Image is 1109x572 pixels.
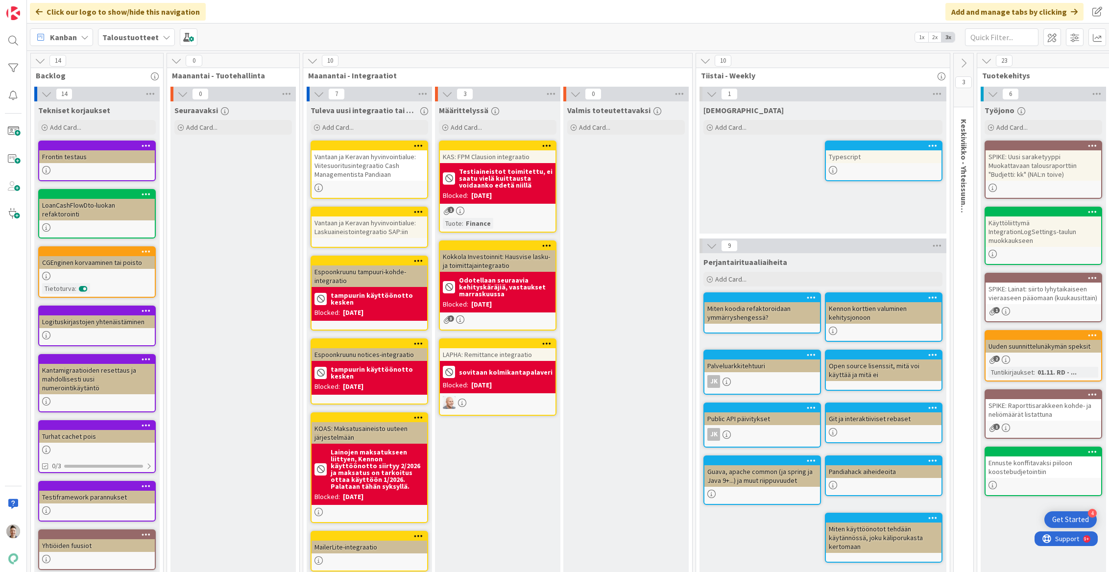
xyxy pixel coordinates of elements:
[986,390,1101,421] div: SPIKE: Raporttisarakkeen kohde- ja neliömäärät listattuna
[703,292,821,334] a: Miten koodia refaktoroidaan ymmärryshengessä?
[704,412,820,425] div: Public API päivitykset
[1035,367,1079,378] div: 01.11. RD - ...
[56,88,72,100] span: 14
[707,375,720,388] div: JK
[986,340,1101,353] div: Uuden suunnittelunäkymän speksit
[1052,515,1089,524] div: Get Started
[39,150,155,163] div: Frontin testaus
[825,350,942,391] a: Open source lisenssit, mitä voi käyttää ja mitä ei
[928,32,941,42] span: 2x
[941,32,955,42] span: 3x
[585,88,602,100] span: 0
[312,265,427,287] div: Espoonkruunu tampuuri-kohde-integraatio
[985,389,1102,439] a: SPIKE: Raporttisarakkeen kohde- ja neliömäärät listattuna
[459,168,553,189] b: Testiaineistot toimitettu, ei saatu vielä kuittausta voidaanko edetä niillä
[328,88,345,100] span: 7
[986,142,1101,181] div: SPIKE: Uusi saraketyyppi Muokattavaan talousraporttiin "Budjetti: kk" (NAL:n toive)
[825,292,942,342] a: Kennon korttien valuminen kehitysjonoon
[1044,511,1097,528] div: Open Get Started checklist, remaining modules: 4
[826,456,941,478] div: Pandiahack aiheideoita
[102,32,159,42] b: Taloustuotteet
[308,71,680,80] span: Maanantai - Integraatiot
[826,359,941,381] div: Open source lisenssit, mitä voi käyttää ja mitä ei
[996,55,1013,67] span: 23
[993,307,1000,313] span: 1
[39,482,155,503] div: Testiframework parannukset
[826,465,941,478] div: Pandiahack aiheideoita
[322,123,354,132] span: Add Card...
[703,350,821,395] a: PalveluarkkitehtuuriJK
[38,105,110,115] span: Tekniset korjaukset
[39,142,155,163] div: Frontin testaus
[311,105,417,115] span: Tuleva uusi integraatio tai muutos
[448,207,454,213] span: 1
[825,513,942,563] a: Miten käyttöönotot tehdään käytännössä, joku käliporukasta kertomaan
[985,207,1102,265] a: Käyttöliittymä IntegrationLogSettings-taulun muokkaukseen
[704,359,820,372] div: Palveluarkkitehtuuri
[36,71,151,80] span: Backlog
[343,308,363,318] div: [DATE]
[38,141,156,181] a: Frontin testaus
[1088,509,1097,518] div: 4
[186,55,202,67] span: 0
[986,208,1101,247] div: Käyttöliittymä IntegrationLogSettings-taulun muokkaukseen
[312,257,427,287] div: Espoonkruunu tampuuri-kohde-integraatio
[986,331,1101,353] div: Uuden suunnittelunäkymän speksit
[343,381,363,392] div: [DATE]
[49,4,54,12] div: 9+
[451,123,482,132] span: Add Card...
[311,412,428,523] a: KOAS: Maksatusaineisto uuteen järjestelmäänLainojen maksatukseen liittyen, Kennon käyttöönotto si...
[39,421,155,443] div: Turhat cachet pois
[6,552,20,566] img: avatar
[39,491,155,503] div: Testiframework parannukset
[459,369,553,376] b: sovitaan kolmikantapalaveri
[311,338,428,405] a: Espoonkruunu notices-integraatiotampuurin käyttöönotto keskenBlocked:[DATE]
[39,307,155,328] div: Logituskirjastojen yhtenäistäminen
[721,88,738,100] span: 1
[440,396,555,409] div: NG
[38,306,156,346] a: Logituskirjastojen yhtenäistäminen
[439,105,488,115] span: Määrittelyssä
[996,123,1028,132] span: Add Card...
[986,283,1101,304] div: SPIKE: Lainat: siirto lyhytaikaiseen vieraaseen pääomaan (kuukausittain)
[314,492,340,502] div: Blocked:
[49,55,66,67] span: 14
[331,292,424,306] b: tampuurin käyttöönotto kesken
[174,105,218,115] span: Seuraavaksi
[826,351,941,381] div: Open source lisenssit, mitä voi käyttää ja mitä ei
[6,524,20,538] img: TN
[42,283,75,294] div: Tietoturva
[985,105,1014,115] span: Työjono
[38,189,156,238] a: LoanCashFlowDto-luokan refaktorointi
[825,141,942,181] a: Typescript
[322,55,338,67] span: 10
[986,399,1101,421] div: SPIKE: Raporttisarakkeen kohde- ja neliömäärät listattuna
[343,492,363,502] div: [DATE]
[331,449,424,490] b: Lainojen maksatukseen liittyen, Kennon käyttöönotto siirtyy 2/2026 ja maksatus on tarkoitus ottaa...
[443,380,468,390] div: Blocked:
[440,250,555,272] div: Kokkola Investoinnit: Hausvise lasku- ja toimittajaintegraatio
[312,348,427,361] div: Espoonkruunu notices-integraatio
[311,256,428,331] a: Espoonkruunu tampuuri-kohde-integraatiotampuurin käyttöönotto keskenBlocked:[DATE]
[826,412,941,425] div: Git ja interaktiiviset rebaset
[39,247,155,269] div: CGEnginen korvaaminen tai poisto
[993,356,1000,362] span: 2
[704,428,820,441] div: JK
[826,302,941,324] div: Kennon korttien valuminen kehitysjonoon
[703,257,787,267] span: Perjantairituaaliaiheita
[440,348,555,361] div: LAPHA: Remittance integraatio
[39,256,155,269] div: CGEnginen korvaaminen tai poisto
[39,199,155,220] div: LoanCashFlowDto-luokan refaktorointi
[39,430,155,443] div: Turhat cachet pois
[1002,88,1019,100] span: 6
[314,381,340,392] div: Blocked:
[462,218,463,229] span: :
[986,448,1101,478] div: Ennuste konffitavaksi piiloon koostebudjetointiin
[826,293,941,324] div: Kennon korttien valuminen kehitysjonoon
[825,403,942,443] a: Git ja interaktiiviset rebaset
[1034,367,1035,378] span: :
[440,142,555,163] div: KAS: FPM Clausion integraatio
[826,150,941,163] div: Typescript
[312,532,427,553] div: MailerLite-integraatio
[826,514,941,553] div: Miten käyttöönotot tehdään käytännössä, joku käliporukasta kertomaan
